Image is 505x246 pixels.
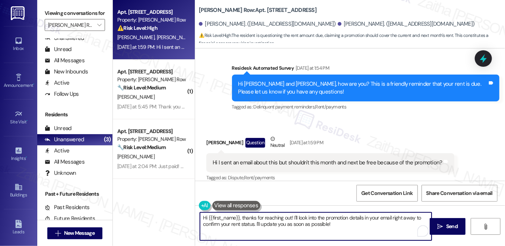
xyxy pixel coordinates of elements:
[45,124,72,132] div: Unread
[244,174,275,181] span: Rent/payments
[11,6,26,20] img: ResiDesk Logo
[4,144,34,164] a: Insights •
[37,190,112,198] div: Past + Future Residents
[228,174,244,181] span: Dispute ,
[288,139,323,146] div: [DATE] at 1:59 PM
[232,101,499,112] div: Tagged as:
[422,185,498,202] button: Share Conversation via email
[338,20,475,28] div: [PERSON_NAME]. ([EMAIL_ADDRESS][DOMAIN_NAME])
[199,32,231,38] strong: ⚠️ Risk Level: High
[117,84,166,91] strong: 🔧 Risk Level: Medium
[117,44,365,50] div: [DATE] at 1:59 PM: Hi I sent an email about this but shouldn't this month and next be free becaus...
[117,153,155,160] span: [PERSON_NAME]
[97,22,101,28] i: 
[117,127,186,135] div: Apt. [STREET_ADDRESS]
[253,104,315,110] span: Delinquent payment reminders ,
[315,104,347,110] span: Rent/payments
[27,118,28,123] span: •
[294,64,329,72] div: [DATE] at 1:54 PM
[199,6,317,14] b: [PERSON_NAME] Row: Apt. [STREET_ADDRESS]
[157,34,194,41] span: [PERSON_NAME]
[200,212,432,240] textarea: To enrich screen reader interactions, please activate Accessibility in Grammarly extension settings
[45,158,85,166] div: All Messages
[117,94,155,100] span: [PERSON_NAME]
[117,68,186,76] div: Apt. [STREET_ADDRESS]
[102,134,113,145] div: (3)
[269,135,286,151] div: Neutral
[45,147,70,155] div: Active
[26,155,27,160] span: •
[4,34,34,54] a: Inbox
[45,79,70,87] div: Active
[446,223,458,230] span: Send
[47,227,102,239] button: New Message
[55,230,61,236] i: 
[45,68,88,76] div: New Inbounds
[117,76,186,83] div: Property: [PERSON_NAME] Row
[238,80,487,96] div: Hi [PERSON_NAME] and [PERSON_NAME], how are you? This is a friendly reminder that your rent is du...
[232,64,499,75] div: Residesk Automated Survey
[4,181,34,201] a: Buildings
[45,136,84,143] div: Unanswered
[4,218,34,238] a: Leads
[45,215,95,223] div: Future Residents
[117,163,196,170] div: [DATE] at 2:04 PM: Just paid! Thanks
[426,189,493,197] span: Share Conversation via email
[199,20,336,28] div: [PERSON_NAME]. ([EMAIL_ADDRESS][DOMAIN_NAME])
[48,19,93,31] input: All communities
[199,32,505,48] span: : The resident is questioning the rent amount due, claiming a promotion should cover the current ...
[117,144,166,151] strong: 🔧 Risk Level: Medium
[206,135,454,153] div: [PERSON_NAME]
[117,25,158,31] strong: ⚠️ Risk Level: High
[206,172,454,183] div: Tagged as:
[430,218,466,235] button: Send
[438,224,443,230] i: 
[245,138,265,147] div: Question
[45,57,85,64] div: All Messages
[117,34,157,41] span: [PERSON_NAME]
[117,8,186,16] div: Apt. [STREET_ADDRESS]
[483,224,488,230] i: 
[45,45,72,53] div: Unread
[45,90,79,98] div: Follow Ups
[117,16,186,24] div: Property: [PERSON_NAME] Row
[45,7,105,19] label: Viewing conversations for
[64,229,95,237] span: New Message
[117,103,319,110] div: [DATE] at 5:45 PM: Thank you for reaching out! I'm sorry for the delay it will be paid on the 5th!
[45,204,90,211] div: Past Residents
[4,108,34,128] a: Site Visit •
[37,111,112,119] div: Residents
[213,159,442,167] div: Hi I sent an email about this but shouldn't this month and next be free because of the promotion?
[356,185,417,202] button: Get Conversation Link
[117,135,186,143] div: Property: [PERSON_NAME] Row
[361,189,413,197] span: Get Conversation Link
[45,169,76,177] div: Unknown
[33,82,34,87] span: •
